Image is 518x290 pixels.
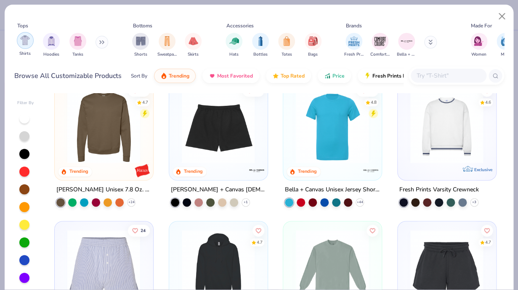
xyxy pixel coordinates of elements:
img: Sweatpants Image [162,36,172,46]
span: Shorts [134,51,147,58]
div: filter for Sweatpants [157,33,177,58]
span: + 3 [472,199,476,204]
button: Most Favorited [202,69,259,83]
img: Hanes logo [134,161,151,178]
button: filter button [226,33,242,58]
button: Like [367,224,378,236]
span: 24 [141,228,146,232]
div: [PERSON_NAME] + Canvas [DEMOGRAPHIC_DATA]' Cutoff Sweat Short [171,184,266,195]
div: [PERSON_NAME] Unisex 7.8 Oz. Ecosmart 50/50 Crewneck Sweatshirt [56,184,151,195]
div: filter for Shorts [132,33,149,58]
button: Trending [154,69,196,83]
img: Bags Image [308,36,317,46]
img: Bottles Image [256,36,265,46]
span: Tanks [72,51,83,58]
img: Bella + Canvas Image [400,35,413,48]
span: Shirts [19,51,31,57]
img: 4d4398e1-a86f-4e3e-85fd-b9623566810e [406,89,487,163]
img: Totes Image [282,36,291,46]
div: Tops [17,22,28,30]
span: Fresh Prints [344,51,364,58]
span: Sweatpants [157,51,177,58]
span: Comfort Colors [370,51,390,58]
div: 4.7 [257,239,263,245]
button: filter button [185,33,202,58]
img: 3ca48a71-abb5-40b7-a22d-da7277df8024 [178,89,259,163]
img: Bella + Canvas logo [248,161,265,178]
img: most_fav.gif [209,72,215,79]
div: filter for Men [497,33,513,58]
div: filter for Women [470,33,487,58]
div: Browse All Customizable Products [14,71,122,81]
span: Women [471,51,486,58]
span: Skirts [188,51,199,58]
button: Like [128,224,150,236]
button: filter button [132,33,149,58]
button: Like [481,84,493,96]
div: Accessories [226,22,254,30]
img: Bella + Canvas logo [362,161,379,178]
div: 4.6 [485,99,491,105]
input: Try "T-Shirt" [416,71,481,81]
span: Bottles [253,51,268,58]
button: filter button [157,33,177,58]
div: filter for Hats [226,33,242,58]
div: Brands [346,22,362,30]
div: filter for Totes [278,33,295,58]
button: Like [356,84,378,96]
div: Sort By [131,72,147,80]
button: Fresh Prints Flash [358,69,455,83]
button: filter button [305,33,321,58]
img: Hoodies Image [47,36,56,46]
span: Most Favorited [217,72,253,79]
button: Price [318,69,351,83]
button: filter button [69,33,86,58]
div: Fresh Prints Varsity Crewneck [399,184,479,195]
img: bc96b491-0b73-4b19-a8fc-a836ae7a43fb [259,89,340,163]
span: Exclusive [474,166,492,172]
img: Hats Image [229,36,239,46]
img: 21f585b9-bb5d-454e-ad73-31b06e5e9bdc [373,89,454,163]
button: Like [252,224,264,236]
div: filter for Bottles [252,33,269,58]
img: TopRated.gif [272,72,279,79]
div: 4.7 [142,99,148,105]
span: Bags [308,51,318,58]
span: Price [332,72,345,79]
button: filter button [344,33,364,58]
button: Close [494,8,510,24]
button: filter button [370,33,390,58]
div: Bottoms [133,22,152,30]
img: Tanks Image [73,36,82,46]
img: trending.gif [160,72,167,79]
button: filter button [470,33,487,58]
span: + 1 [244,199,248,204]
img: Fresh Prints Image [348,35,360,48]
button: Like [481,224,493,236]
img: Skirts Image [189,36,198,46]
span: Hoodies [43,51,59,58]
button: filter button [397,33,416,58]
span: + 44 [357,199,363,204]
button: filter button [497,33,513,58]
img: Shirts Image [20,35,30,45]
button: filter button [278,33,295,58]
img: Comfort Colors Image [374,35,386,48]
img: flash.gif [364,72,371,79]
div: filter for Bella + Canvas [397,33,416,58]
div: filter for Skirts [185,33,202,58]
span: + 24 [128,199,135,204]
img: Shorts Image [136,36,146,46]
img: Women Image [474,36,483,46]
button: Top Rated [266,69,311,83]
button: filter button [17,33,34,58]
div: 4.8 [371,99,377,105]
span: Hats [229,51,239,58]
img: ad6513f5-0e1d-4af0-80b1-fe0987a43437 [144,89,226,163]
span: Trending [169,72,189,79]
span: Men [501,51,509,58]
span: Top Rated [281,72,305,79]
div: filter for Tanks [69,33,86,58]
div: filter for Hoodies [43,33,60,58]
div: filter for Fresh Prints [344,33,364,58]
